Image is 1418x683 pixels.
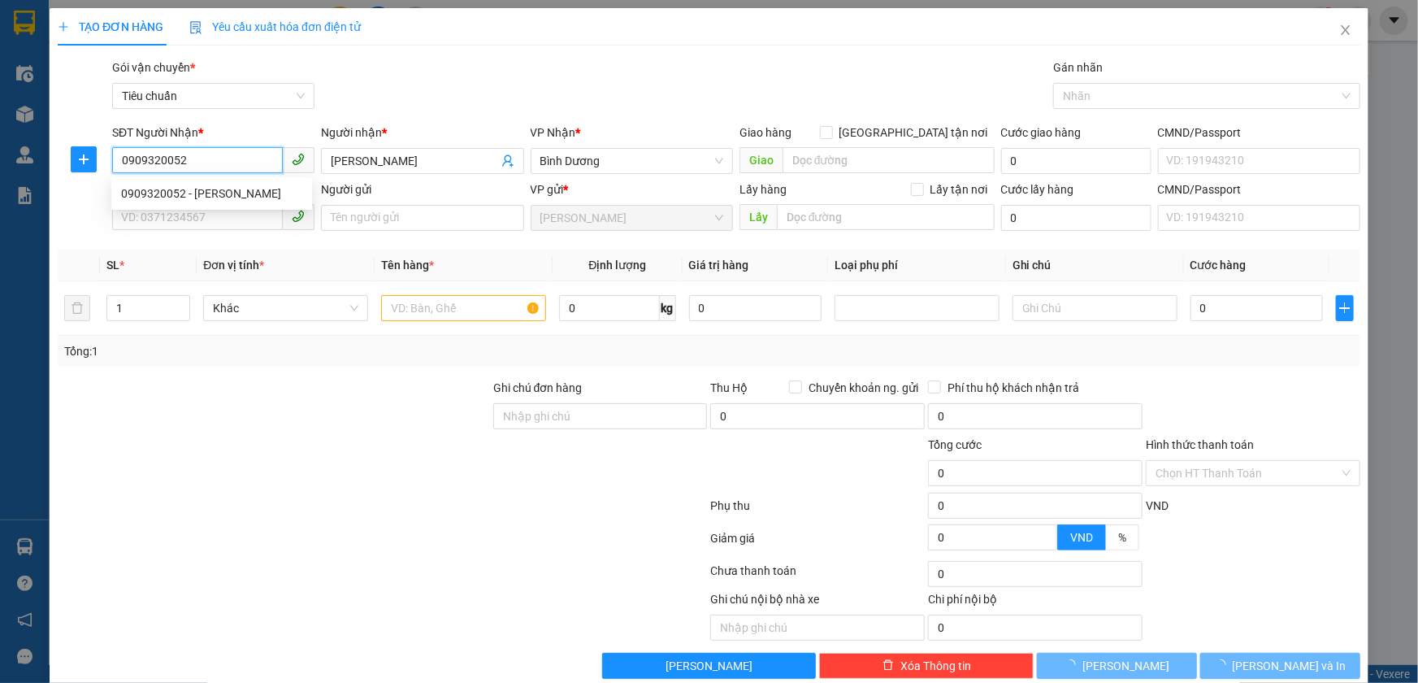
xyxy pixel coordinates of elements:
span: Giao hàng [739,126,791,139]
div: Chi phí nội bộ [928,590,1143,615]
label: Hình thức thanh toán [1146,438,1254,451]
span: Định lượng [588,259,646,272]
div: Ghi chú nội bộ nhà xe [710,590,925,615]
button: plus [71,146,97,172]
div: CMND/Passport [1158,124,1360,141]
span: loading [1215,659,1233,671]
label: Cước lấy hàng [1001,183,1074,196]
th: Loại phụ phí [828,250,1006,281]
span: Tổng cước [928,438,982,451]
span: Thu Hộ [710,381,748,394]
span: SL [106,259,119,272]
div: Người nhận [321,124,523,141]
span: Lấy [739,204,777,230]
span: Giao [739,147,783,173]
div: Chưa thanh toán [709,562,927,590]
span: Đơn vị tính [203,259,264,272]
span: Yêu cầu xuất hóa đơn điện tử [189,20,361,33]
span: Lấy tận nơi [924,181,995,198]
span: loading [1065,659,1082,671]
span: Khác [213,296,358,320]
div: SĐT Người Nhận [112,124,314,141]
span: phone [292,153,305,166]
input: Ghi chú đơn hàng [493,403,708,429]
span: Lấy hàng [739,183,787,196]
span: plus [72,153,96,166]
input: Ghi Chú [1013,295,1177,321]
div: Người gửi [321,181,523,198]
span: delete [882,659,894,672]
label: Gán nhãn [1053,61,1103,74]
div: 0909320052 - C THANH [111,181,312,207]
span: close [1339,24,1352,37]
span: VP Nhận [531,126,576,139]
label: Ghi chú đơn hàng [493,381,583,394]
th: Ghi chú [1006,250,1184,281]
span: [PERSON_NAME] [1082,657,1169,675]
span: Cư Kuin [540,206,723,230]
div: Phụ thu [709,497,927,525]
input: 0 [689,295,822,321]
span: phone [292,210,305,223]
button: Close [1323,8,1368,54]
button: [PERSON_NAME] và In [1200,653,1360,679]
span: user-add [501,154,514,167]
span: VND [1070,531,1093,544]
input: Nhập ghi chú [710,615,925,641]
button: plus [1336,295,1354,321]
button: [PERSON_NAME] [1037,653,1197,679]
div: VP gửi [531,181,733,198]
span: Gói vận chuyển [112,61,195,74]
div: Tổng: 1 [64,342,548,360]
button: [PERSON_NAME] [602,653,817,679]
button: delete [64,295,90,321]
img: icon [189,21,202,34]
span: Tiêu chuẩn [122,84,305,108]
span: plus [58,21,69,33]
span: Bình Dương [540,149,723,173]
div: 0909320052 - [PERSON_NAME] [121,185,302,202]
div: CMND/Passport [1158,181,1360,198]
span: [GEOGRAPHIC_DATA] tận nơi [833,124,995,141]
label: Cước giao hàng [1001,126,1082,139]
span: plus [1337,302,1353,315]
input: Cước lấy hàng [1001,205,1151,231]
input: Dọc đường [783,147,995,173]
span: [PERSON_NAME] [666,657,752,675]
input: VD: Bàn, Ghế [381,295,546,321]
span: Cước hàng [1190,259,1247,272]
span: Giá trị hàng [689,259,749,272]
span: TẠO ĐƠN HÀNG [58,20,163,33]
span: Phí thu hộ khách nhận trả [941,379,1086,397]
span: VND [1146,499,1169,512]
input: Cước giao hàng [1001,148,1151,174]
input: Dọc đường [777,204,995,230]
span: Xóa Thông tin [900,657,971,675]
button: deleteXóa Thông tin [819,653,1034,679]
div: Giảm giá [709,529,927,558]
span: % [1118,531,1126,544]
span: [PERSON_NAME] và In [1233,657,1346,675]
span: Chuyển khoản ng. gửi [802,379,925,397]
span: Tên hàng [381,259,434,272]
span: kg [660,295,676,321]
